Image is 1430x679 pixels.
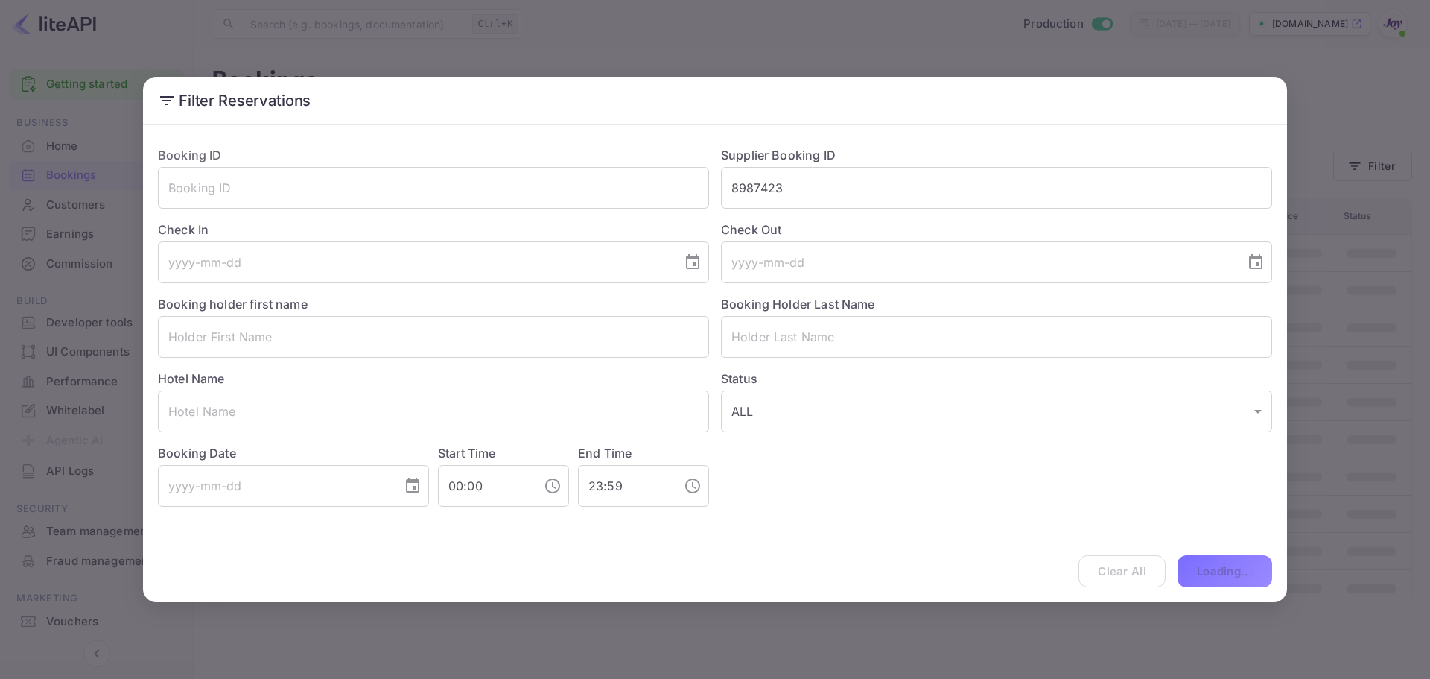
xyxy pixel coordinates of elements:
button: Choose date [398,471,428,501]
input: Hotel Name [158,391,709,432]
label: Supplier Booking ID [721,148,836,162]
button: Choose time, selected time is 12:00 AM [538,471,568,501]
label: Booking Holder Last Name [721,297,875,312]
label: Start Time [438,446,496,461]
label: Booking holder first name [158,297,308,312]
h2: Filter Reservations [143,77,1287,124]
button: Choose time, selected time is 11:59 PM [678,471,708,501]
input: yyyy-mm-dd [721,241,1235,283]
input: yyyy-mm-dd [158,241,672,283]
button: Choose date [1241,247,1271,277]
input: Supplier Booking ID [721,167,1272,209]
label: End Time [578,446,632,461]
label: Hotel Name [158,371,225,386]
label: Check In [158,221,709,239]
label: Booking Date [158,444,429,462]
label: Check Out [721,221,1272,239]
input: yyyy-mm-dd [158,465,392,507]
div: ALL [721,391,1272,432]
input: hh:mm [438,465,532,507]
input: Holder First Name [158,316,709,358]
label: Booking ID [158,148,222,162]
input: Booking ID [158,167,709,209]
button: Choose date [678,247,708,277]
label: Status [721,370,1272,388]
input: hh:mm [578,465,672,507]
input: Holder Last Name [721,316,1272,358]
